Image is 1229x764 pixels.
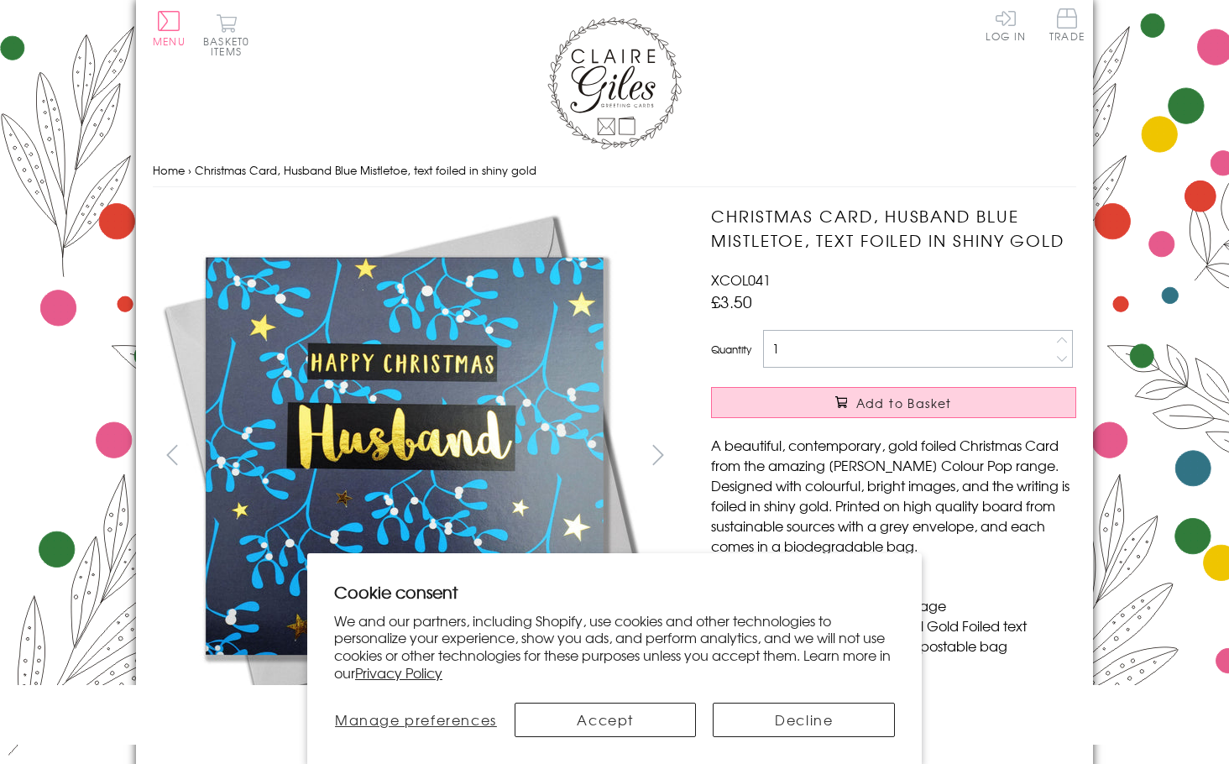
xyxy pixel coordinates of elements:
[515,703,697,737] button: Accept
[153,154,1076,188] nav: breadcrumbs
[153,34,186,49] span: Menu
[711,204,1076,253] h1: Christmas Card, Husband Blue Mistletoe, text foiled in shiny gold
[153,204,656,708] img: Christmas Card, Husband Blue Mistletoe, text foiled in shiny gold
[711,387,1076,418] button: Add to Basket
[711,290,752,313] span: £3.50
[211,34,249,59] span: 0 items
[203,13,249,56] button: Basket0 items
[355,662,442,683] a: Privacy Policy
[153,11,186,46] button: Menu
[334,703,498,737] button: Manage preferences
[711,435,1076,556] p: A beautiful, contemporary, gold foiled Christmas Card from the amazing [PERSON_NAME] Colour Pop r...
[335,709,497,730] span: Manage preferences
[856,395,952,411] span: Add to Basket
[711,342,751,357] label: Quantity
[711,269,771,290] span: XCOL041
[713,703,895,737] button: Decline
[195,162,536,178] span: Christmas Card, Husband Blue Mistletoe, text foiled in shiny gold
[188,162,191,178] span: ›
[640,436,677,474] button: next
[153,436,191,474] button: prev
[986,8,1026,41] a: Log In
[677,204,1181,708] img: Christmas Card, Husband Blue Mistletoe, text foiled in shiny gold
[334,612,895,682] p: We and our partners, including Shopify, use cookies and other technologies to personalize your ex...
[1049,8,1085,41] span: Trade
[153,162,185,178] a: Home
[334,580,895,604] h2: Cookie consent
[547,17,682,149] img: Claire Giles Greetings Cards
[1049,8,1085,44] a: Trade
